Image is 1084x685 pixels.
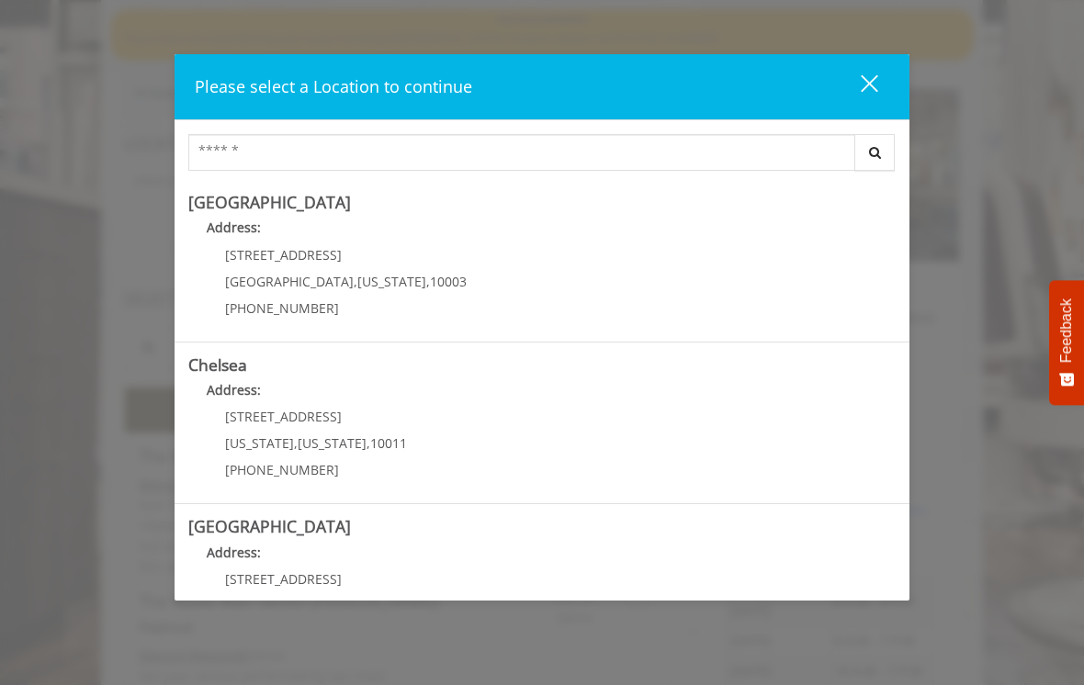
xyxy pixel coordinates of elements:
b: Address: [207,544,261,561]
span: Please select a Location to continue [195,75,472,97]
span: Feedback [1058,298,1075,363]
input: Search Center [188,134,855,171]
span: 10011 [370,434,407,452]
button: close dialog [827,68,889,106]
b: Address: [207,381,261,399]
span: [PHONE_NUMBER] [225,299,339,317]
div: close dialog [840,73,876,101]
span: [STREET_ADDRESS] [225,246,342,264]
button: Feedback - Show survey [1049,280,1084,405]
span: [US_STATE] [357,273,426,290]
span: [GEOGRAPHIC_DATA] [225,273,354,290]
span: [US_STATE] [298,434,367,452]
b: Chelsea [188,354,247,376]
b: [GEOGRAPHIC_DATA] [188,191,351,213]
span: , [426,273,430,290]
span: [PHONE_NUMBER] [225,461,339,478]
span: , [294,434,298,452]
span: [STREET_ADDRESS] [225,408,342,425]
span: [STREET_ADDRESS] [225,570,342,588]
b: Address: [207,219,261,236]
b: [GEOGRAPHIC_DATA] [188,515,351,537]
i: Search button [864,146,886,159]
span: 10003 [430,273,467,290]
span: [US_STATE] [225,434,294,452]
span: , [354,273,357,290]
div: Center Select [188,134,896,180]
span: , [367,434,370,452]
